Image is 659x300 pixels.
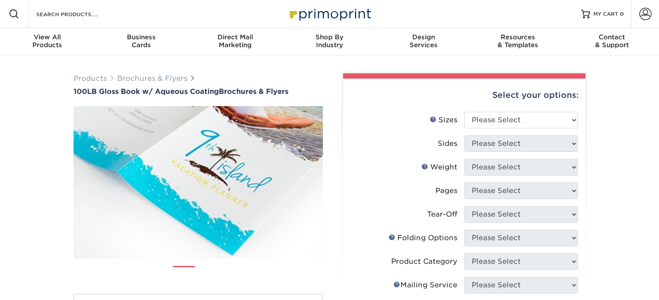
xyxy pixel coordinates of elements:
span: Resources [471,33,565,41]
a: DesignServices [377,28,471,56]
div: Sides [438,138,457,149]
div: Pages [435,186,457,196]
div: Industry [282,33,376,49]
div: Weight [421,162,457,172]
div: Folding Options [389,233,457,243]
img: Primoprint [286,4,373,23]
span: 0 [620,11,624,17]
h1: Brochures & Flyers [74,87,323,96]
a: Brochures & Flyers [117,74,187,83]
a: Products [74,74,107,83]
div: Tear-Off [427,209,457,220]
a: Resources& Templates [471,28,565,56]
img: Brochures & Flyers 02 [202,262,224,284]
span: Shop By [282,33,376,41]
div: Product Category [391,256,457,267]
span: Contact [565,33,659,41]
div: Select your options: [350,79,578,112]
a: Contact& Support [565,28,659,56]
img: 100LB Gloss Book<br/>w/ Aqueous Coating 01 [74,97,323,269]
div: & Templates [471,33,565,49]
span: Direct Mail [188,33,282,41]
div: Sizes [430,115,457,125]
img: Brochures & Flyers 01 [173,263,195,285]
span: 100LB Gloss Book w/ Aqueous Coating [74,87,219,96]
a: 100LB Gloss Book w/ Aqueous CoatingBrochures & Flyers [74,87,323,96]
a: Direct MailMarketing [188,28,282,56]
div: & Support [565,33,659,49]
span: Design [377,33,471,41]
span: MY CART [593,10,618,18]
span: Business [94,33,188,41]
div: Marketing [188,33,282,49]
a: BusinessCards [94,28,188,56]
input: SEARCH PRODUCTS..... [35,9,121,19]
div: Mailing Service [393,280,457,290]
a: Shop ByIndustry [282,28,376,56]
div: Cards [94,33,188,49]
div: Services [377,33,471,49]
